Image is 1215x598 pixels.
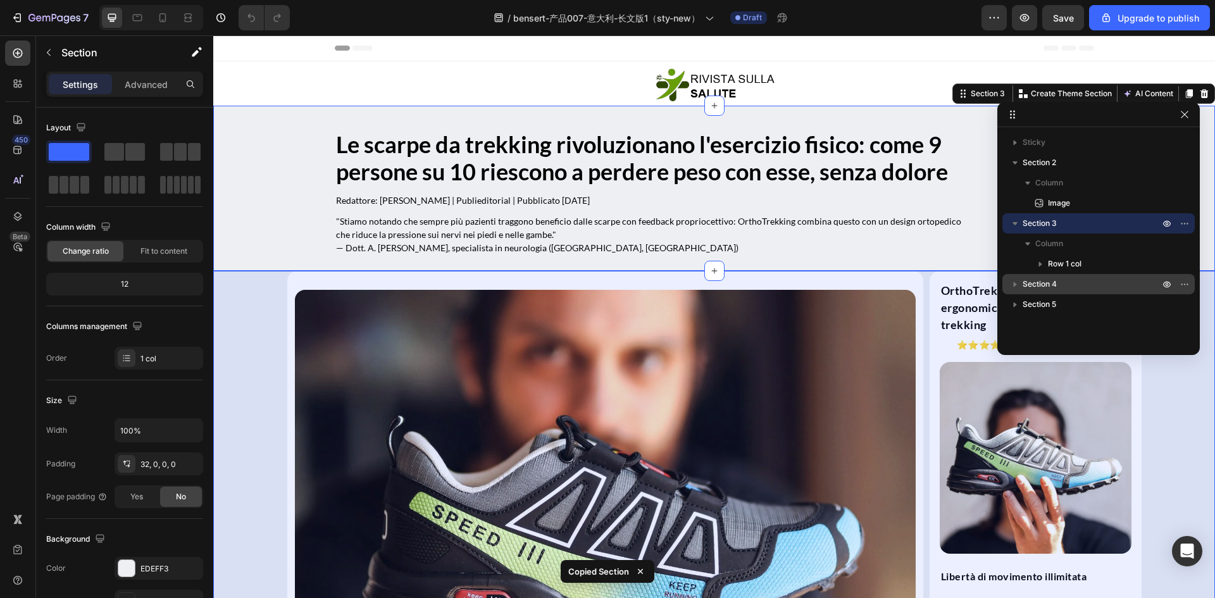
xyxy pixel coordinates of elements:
span: No [176,491,186,502]
span: Change ratio [63,246,109,257]
button: Upgrade to publish [1089,5,1210,30]
strong: Libertà di movimento illimitata [728,535,874,547]
div: Background [46,531,108,548]
div: Page padding [46,491,108,502]
span: bensert-产品007-意大利-长文版1（sty-new） [513,11,700,25]
div: EDEFF3 [140,563,200,575]
strong: ⭐⭐⭐⭐⭐ [744,304,799,315]
strong: 4.9 | 6.271 recensioni [799,304,900,315]
div: Undo/Redo [239,5,290,30]
strong: OrthoTrekking – calzature ergonomiche per escursionismo e trekking [728,248,906,296]
div: Size [46,392,80,409]
span: Sticky [1023,136,1045,149]
button: Save [1042,5,1084,30]
p: Advanced [125,78,168,91]
p: Copied Section [568,565,629,578]
span: Image [1048,197,1070,209]
iframe: Design area [213,35,1215,598]
div: Section 3 [755,53,794,64]
p: Create Theme Section [818,53,899,64]
span: Row 1 col [1048,258,1081,270]
div: Padding [46,458,75,470]
div: Beta [9,232,30,242]
div: Width [46,425,67,436]
p: Section [61,45,165,60]
span: Section 3 [1023,217,1057,230]
span: Section 2 [1023,156,1056,169]
input: Auto [115,419,202,442]
span: Fit to content [140,246,187,257]
div: Order [46,352,67,364]
button: AI Content [907,51,963,66]
button: 7 [5,5,94,30]
p: 7 [83,10,89,25]
span: Section 5 [1023,298,1056,311]
div: Columns management [46,318,145,335]
div: Column width [46,219,113,236]
span: Save [1053,13,1074,23]
span: Section 4 [1023,278,1057,290]
div: 450 [12,135,30,145]
div: Layout [46,120,89,137]
div: 12 [49,275,201,293]
span: Column [1035,177,1063,189]
div: 32, 0, 0, 0 [140,459,200,470]
div: 1 col [140,353,200,364]
span: Draft [743,12,762,23]
span: Yes [130,491,143,502]
span: Column [1035,237,1063,250]
div: Open Intercom Messenger [1172,536,1202,566]
p: Settings [63,78,98,91]
img: gempages_581580617460745129-46d038c1-1d73-41f6-901c-44d3104fb0e0.jpg [726,327,918,518]
div: Upgrade to publish [1100,11,1199,25]
div: Color [46,563,66,574]
span: / [508,11,511,25]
